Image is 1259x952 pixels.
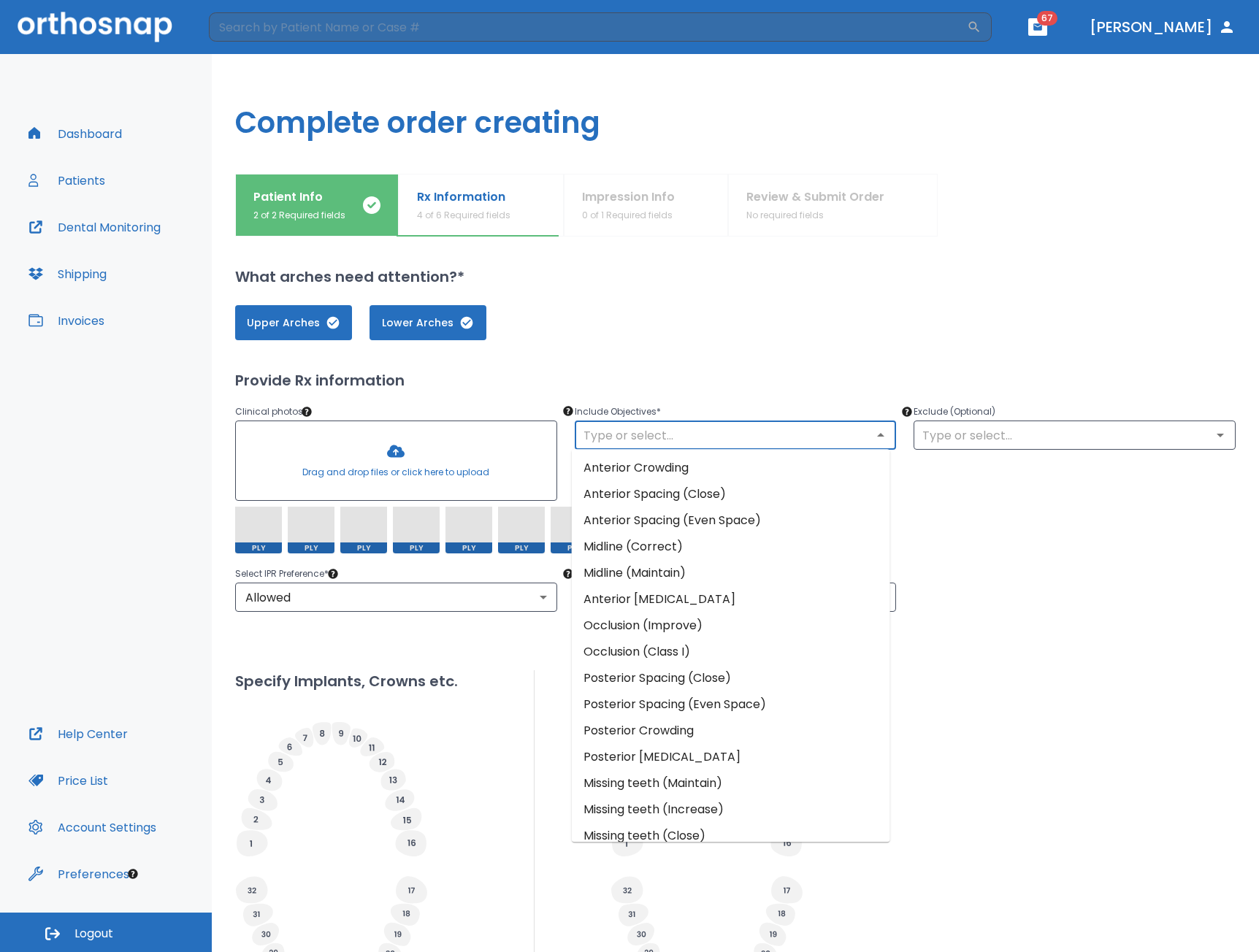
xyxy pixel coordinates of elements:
button: Close [870,425,891,445]
button: Dental Monitoring [20,210,169,245]
div: Tooltip anchor [300,405,313,418]
li: Anterior Spacing (Even Space) [572,507,890,534]
div: Tooltip anchor [126,867,139,880]
h2: What arches need attention?* [235,266,1236,288]
p: Select IPR Preference * [235,565,557,583]
button: [PERSON_NAME] [1084,14,1241,40]
button: Price List [20,763,117,798]
div: Tooltip anchor [326,567,340,580]
h2: Provide Rx information [235,369,1236,391]
li: Posterior Spacing (Even Space) [572,691,890,718]
button: Help Center [20,716,137,751]
button: Upper Arches [235,305,352,340]
li: Midline (Maintain) [572,560,890,586]
span: Lower Arches [384,315,472,331]
div: Tooltip anchor [562,404,575,418]
img: Orthosnap [18,12,172,42]
p: Exclude (Optional) [914,403,1236,421]
li: Midline (Correct) [572,534,890,560]
button: Patients [20,163,114,198]
div: Tooltip anchor [900,405,914,418]
p: Patient Info [253,188,345,206]
input: Type or select... [579,425,892,445]
li: Posterior [MEDICAL_DATA] [572,744,890,770]
button: Invoices [20,303,113,338]
p: Rx Information [417,188,510,206]
div: Tooltip anchor [562,567,575,580]
h2: Specify Implants, Crowns etc. [235,670,458,692]
li: Missing teeth (Increase) [572,796,890,823]
p: 2 of 2 Required fields [253,209,345,222]
button: Shipping [20,256,115,291]
span: 67 [1037,11,1057,26]
li: Anterior Crowding [572,455,890,481]
div: Allowed [235,583,557,612]
li: Occlusion (Class I) [572,639,890,665]
li: Anterior Spacing (Close) [572,481,890,507]
p: Clinical photos * [235,403,557,421]
button: Lower Arches [370,305,486,340]
li: Missing teeth (Close) [572,823,890,849]
li: Posterior Spacing (Close) [572,665,890,691]
button: Dashboard [20,116,131,151]
li: Missing teeth (Maintain) [572,770,890,796]
input: Search by Patient Name or Case # [209,12,967,42]
p: Include Objectives * [575,403,897,421]
input: Type or select... [918,425,1231,445]
p: 4 of 6 Required fields [417,209,510,222]
span: Logout [74,926,113,942]
span: Upper Arches [250,315,337,331]
li: Posterior Crowding [572,718,890,744]
li: Anterior [MEDICAL_DATA] [572,586,890,613]
button: Account Settings [20,810,165,845]
h1: Complete order creating [212,54,1259,174]
li: Occlusion (Improve) [572,613,890,639]
button: Preferences [20,856,138,891]
button: Open [1210,425,1231,445]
